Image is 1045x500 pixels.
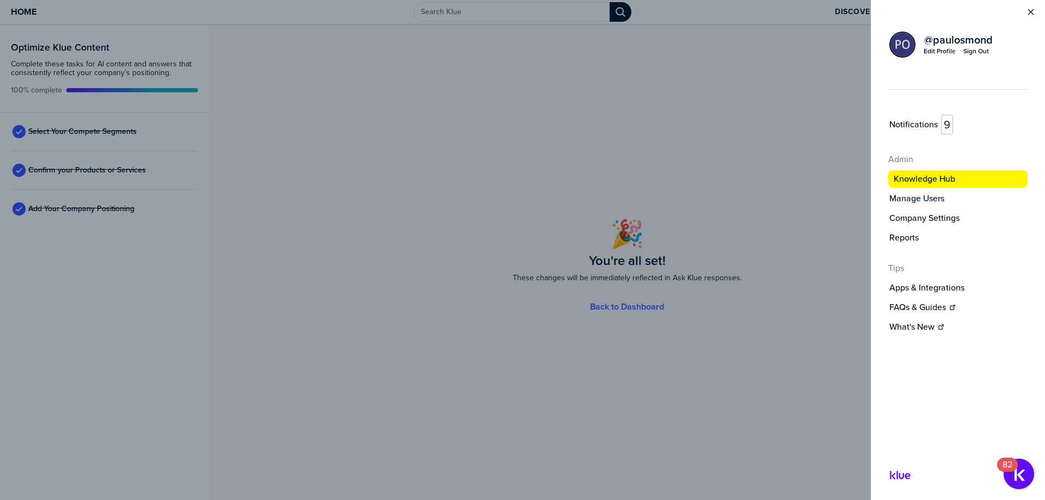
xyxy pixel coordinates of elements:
span: 9 [941,115,953,134]
label: Notifications [889,119,938,130]
h4: Tips [888,262,1028,275]
a: Manage Users [888,192,1028,205]
h4: Admin [888,153,1028,166]
a: Notifications9 [888,114,1028,135]
a: FAQs & Guides [888,301,1028,314]
label: Knowledge Hub [894,174,955,184]
div: Sign Out [963,47,989,55]
div: Edit Profile [924,47,956,55]
a: What's New [888,320,1028,334]
a: Edit Profile [923,46,956,56]
button: Open Resource Center, 82 new notifications [1004,459,1034,489]
div: 82 [1003,465,1012,479]
label: FAQs & Guides [889,302,946,313]
label: Manage Users [889,193,944,204]
button: Reports [888,231,1028,244]
img: ac7920bb307c6acd971e846d848d23b7-sml.png [890,33,914,57]
button: Apps & Integrations [888,281,1028,294]
a: @paulosmond [923,33,994,46]
button: Sign Out [963,46,989,56]
label: Apps & Integrations [889,282,964,293]
label: What's New [889,322,935,332]
button: Close Menu [1025,7,1036,17]
button: Knowledge Hub [888,170,1028,188]
label: Reports [889,232,919,243]
span: @ paulosmond [924,34,993,45]
a: Company Settings [888,212,1028,225]
label: Company Settings [889,213,960,224]
div: Paul Osmond [889,32,915,58]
